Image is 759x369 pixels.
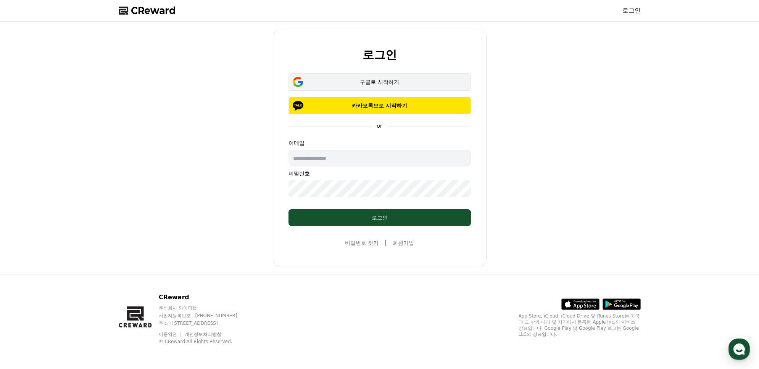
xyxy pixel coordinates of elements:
[372,122,387,130] p: or
[50,242,98,261] a: 대화
[385,238,387,247] span: |
[98,242,147,261] a: 설정
[159,305,252,311] p: 주식회사 와이피랩
[622,6,641,15] a: 로그인
[288,209,471,226] button: 로그인
[159,293,252,302] p: CReward
[119,5,176,17] a: CReward
[519,313,641,337] p: App Store, iCloud, iCloud Drive 및 iTunes Store는 미국과 그 밖의 나라 및 지역에서 등록된 Apple Inc.의 서비스 상표입니다. Goo...
[345,239,379,247] a: 비밀번호 찾기
[288,97,471,114] button: 카카오톡으로 시작하기
[2,242,50,261] a: 홈
[70,253,79,260] span: 대화
[24,253,29,259] span: 홈
[300,102,460,109] p: 카카오톡으로 시작하기
[159,339,252,345] p: © CReward All Rights Reserved.
[131,5,176,17] span: CReward
[288,73,471,91] button: 구글로 시작하기
[363,48,397,61] h2: 로그인
[393,239,414,247] a: 회원가입
[185,332,221,337] a: 개인정보처리방침
[288,170,471,177] p: 비밀번호
[159,320,252,326] p: 주소 : [STREET_ADDRESS]
[300,78,460,86] div: 구글로 시작하기
[159,332,183,337] a: 이용약관
[288,139,471,147] p: 이메일
[304,214,456,221] div: 로그인
[159,313,252,319] p: 사업자등록번호 : [PHONE_NUMBER]
[118,253,127,259] span: 설정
